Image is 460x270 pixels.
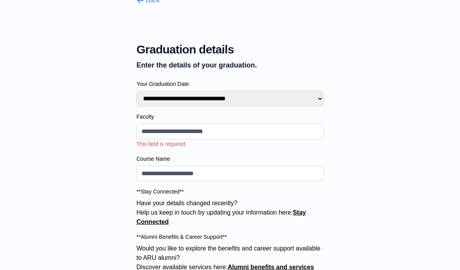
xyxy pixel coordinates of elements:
label: **Alumni Benefits & Career Support** [136,233,324,241]
p: Have your details changed recently? Help us keep in touch by updating your information here: [136,199,324,227]
label: Course Name [136,155,324,163]
span: Graduation details [136,43,324,57]
a: Stay Connected [136,209,306,225]
label: Faculty [136,113,324,121]
span: This field is required [136,141,185,147]
label: Your Graduation Date [136,80,324,88]
p: Enter the details of your graduation. [136,60,324,71]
